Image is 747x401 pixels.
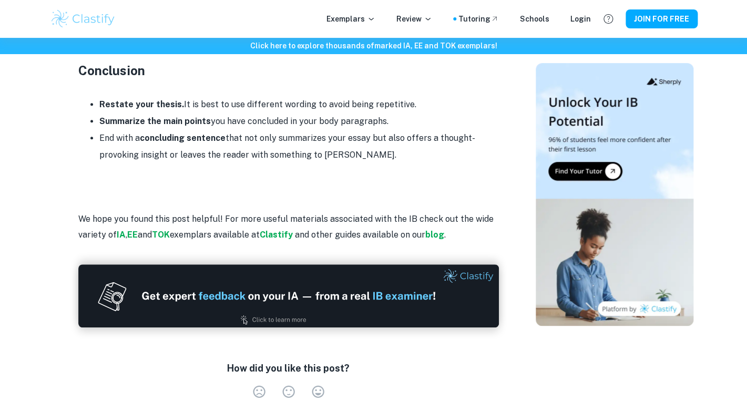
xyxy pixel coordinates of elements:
[99,99,184,109] strong: Restate your thesis.
[520,13,549,25] a: Schools
[536,63,693,326] img: Thumbnail
[99,116,211,126] strong: Summarize the main points
[117,230,126,240] a: IA
[458,13,499,25] a: Tutoring
[626,9,698,28] button: JOIN FOR FREE
[78,61,499,80] h3: Conclusion
[127,230,138,240] a: EE
[425,230,444,240] a: blog
[260,230,293,240] strong: Clastify
[140,133,226,143] strong: concluding sentence
[152,230,170,240] a: TOK
[260,230,295,240] a: Clastify
[78,211,499,243] p: We hope you found this post helpful! For more useful materials associated with the IB check out t...
[326,13,375,25] p: Exemplars
[99,130,499,163] li: End with a that not only summarizes your essay but also offers a thought-provoking insight or lea...
[99,113,499,130] li: you have concluded in your body paragraphs.
[227,361,350,376] h6: How did you like this post?
[2,40,745,52] h6: Click here to explore thousands of marked IA, EE and TOK exemplars !
[78,264,499,327] img: Ad
[99,96,499,113] li: It is best to use different wording to avoid being repetitive.
[50,8,117,29] img: Clastify logo
[599,10,617,28] button: Help and Feedback
[396,13,432,25] p: Review
[570,13,591,25] a: Login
